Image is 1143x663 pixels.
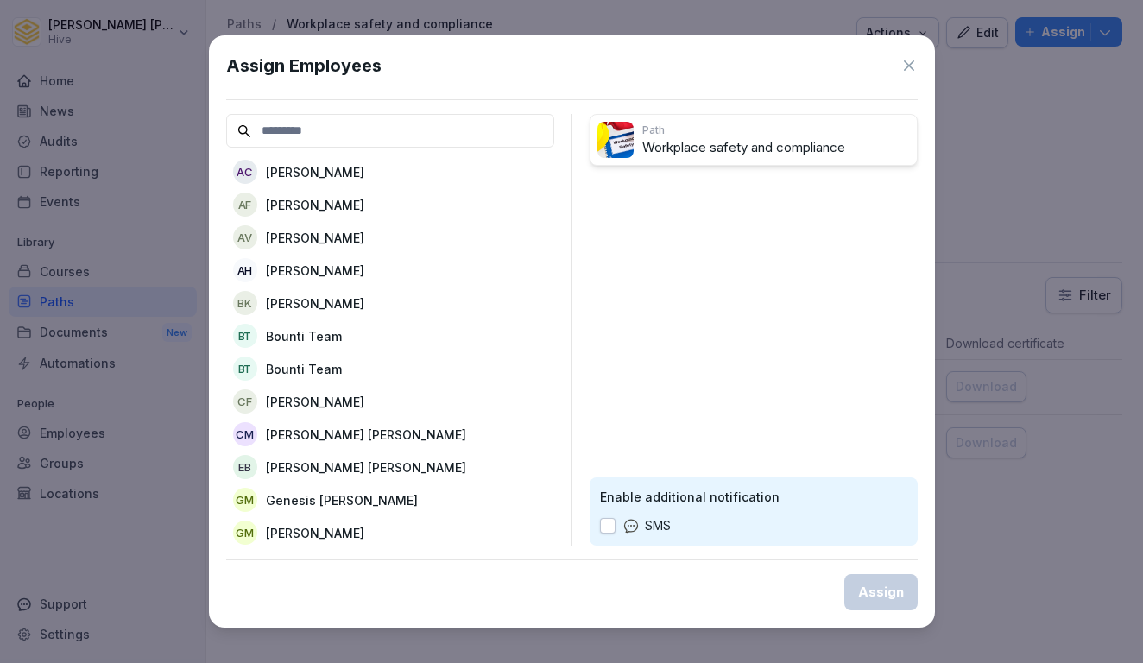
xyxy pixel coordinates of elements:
div: GM [233,488,257,512]
div: AV [233,225,257,249]
p: [PERSON_NAME] [266,524,364,542]
p: Bounti Team [266,360,342,378]
p: Genesis [PERSON_NAME] [266,491,418,509]
p: Workplace safety and compliance [642,138,910,158]
p: Enable additional notification [600,488,907,506]
p: [PERSON_NAME] [266,196,364,214]
div: BK [233,291,257,315]
div: EB [233,455,257,479]
p: [PERSON_NAME] [266,393,364,411]
div: Assign [858,583,904,602]
p: [PERSON_NAME] [266,294,364,313]
button: Assign [844,574,918,610]
p: [PERSON_NAME] [266,229,364,247]
p: [PERSON_NAME] [PERSON_NAME] [266,458,466,477]
p: SMS [645,516,671,535]
p: Bounti Team [266,327,342,345]
h1: Assign Employees [226,53,382,79]
div: CM [233,422,257,446]
div: GM [233,521,257,545]
div: AH [233,258,257,282]
p: [PERSON_NAME] [266,163,364,181]
div: CF [233,389,257,414]
p: Path [642,123,910,138]
p: [PERSON_NAME] [266,262,364,280]
div: AC [233,160,257,184]
div: AF [233,193,257,217]
div: BT [233,324,257,348]
p: [PERSON_NAME] [PERSON_NAME] [266,426,466,444]
div: BT [233,357,257,381]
